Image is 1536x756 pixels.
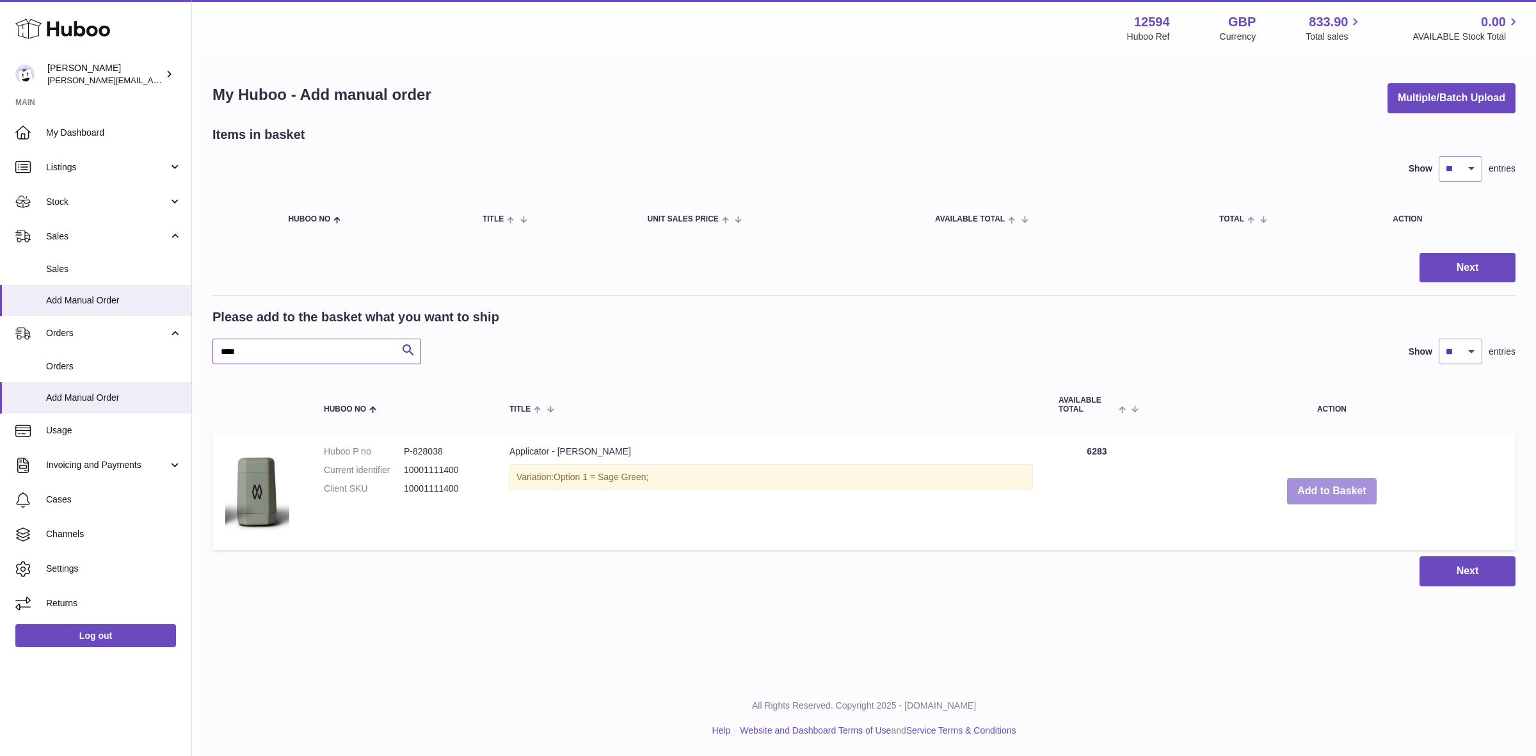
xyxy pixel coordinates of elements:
[1306,13,1363,43] a: 833.90 Total sales
[46,528,182,540] span: Channels
[46,597,182,609] span: Returns
[46,230,168,243] span: Sales
[1228,13,1256,31] strong: GBP
[1393,215,1503,223] div: Action
[46,459,168,471] span: Invoicing and Payments
[46,392,182,404] span: Add Manual Order
[46,563,182,575] span: Settings
[1489,346,1516,358] span: entries
[483,215,504,223] span: Title
[712,725,731,736] a: Help
[1219,215,1244,223] span: Total
[46,127,182,139] span: My Dashboard
[1420,556,1516,586] button: Next
[15,65,35,84] img: owen@wearemakewaves.com
[46,327,168,339] span: Orders
[647,215,718,223] span: Unit Sales Price
[46,294,182,307] span: Add Manual Order
[324,464,404,476] dt: Current identifier
[15,624,176,647] a: Log out
[1134,13,1170,31] strong: 12594
[1148,383,1516,426] th: Action
[404,446,484,458] dd: P-828038
[288,215,330,223] span: Huboo no
[1306,31,1363,43] span: Total sales
[46,196,168,208] span: Stock
[404,464,484,476] dd: 10001111400
[212,126,305,143] h2: Items in basket
[324,446,404,458] dt: Huboo P no
[324,483,404,495] dt: Client SKU
[46,263,182,275] span: Sales
[906,725,1016,736] a: Service Terms & Conditions
[1046,433,1148,550] td: 6283
[1127,31,1170,43] div: Huboo Ref
[1481,13,1506,31] span: 0.00
[740,725,891,736] a: Website and Dashboard Terms of Use
[212,84,431,105] h1: My Huboo - Add manual order
[1287,478,1377,504] button: Add to Basket
[554,472,648,482] span: Option 1 = Sage Green;
[935,215,1005,223] span: AVAILABLE Total
[212,309,499,326] h2: Please add to the basket what you want to ship
[1309,13,1348,31] span: 833.90
[1420,253,1516,283] button: Next
[1409,346,1432,358] label: Show
[202,700,1526,712] p: All Rights Reserved. Copyright 2025 - [DOMAIN_NAME]
[46,494,182,506] span: Cases
[509,405,531,414] span: Title
[1388,83,1516,113] button: Multiple/Batch Upload
[509,464,1033,490] div: Variation:
[404,483,484,495] dd: 10001111400
[735,725,1016,737] li: and
[46,161,168,173] span: Listings
[47,75,257,85] span: [PERSON_NAME][EMAIL_ADDRESS][DOMAIN_NAME]
[1412,31,1521,43] span: AVAILABLE Stock Total
[1489,163,1516,175] span: entries
[46,424,182,437] span: Usage
[46,360,182,373] span: Orders
[1409,163,1432,175] label: Show
[225,446,289,535] img: Applicator - Sage Green
[324,405,366,414] span: Huboo no
[47,62,163,86] div: [PERSON_NAME]
[497,433,1046,550] td: Applicator - [PERSON_NAME]
[1059,396,1116,413] span: AVAILABLE Total
[1412,13,1521,43] a: 0.00 AVAILABLE Stock Total
[1220,31,1256,43] div: Currency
